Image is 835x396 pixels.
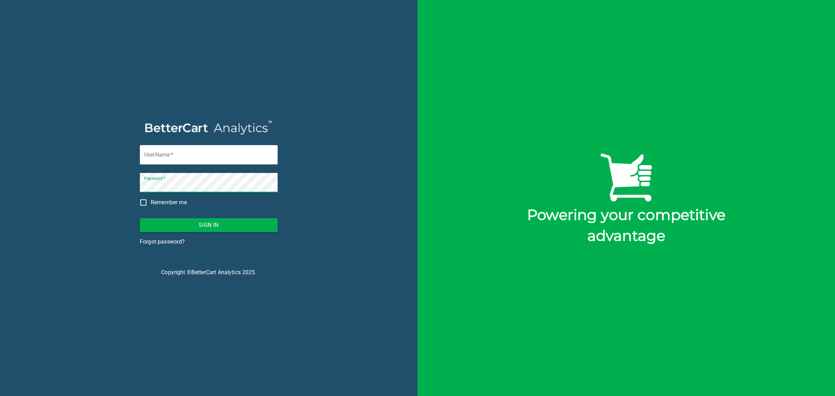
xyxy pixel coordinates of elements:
a: Forgot password? [140,238,185,246]
img: BetterCart [598,150,654,204]
a: BetterCart Analytics [191,269,241,276]
button: Sign In [140,218,278,232]
div: Powering your competitive advantage [522,204,731,246]
span: Remember me [151,198,187,207]
img: BetterCart Analytics Logo [140,119,278,137]
span: Sign In [145,220,272,230]
p: Copyright © 2025 . [140,268,278,277]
